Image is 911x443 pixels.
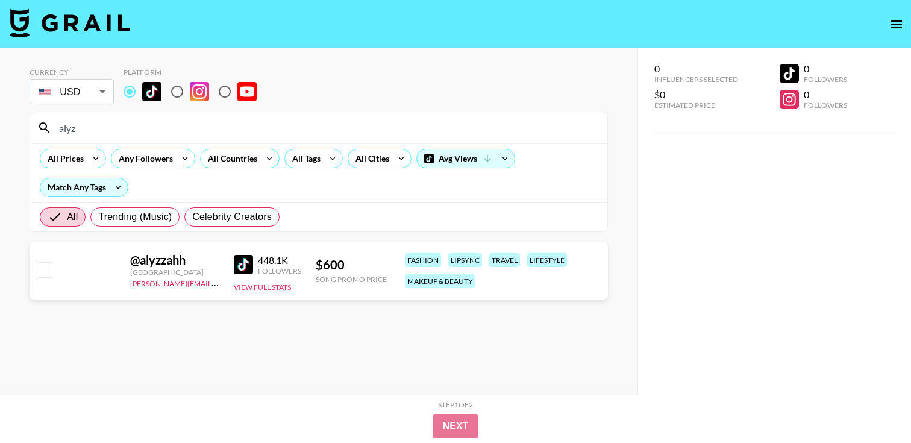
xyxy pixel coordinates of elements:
[405,253,441,267] div: fashion
[316,257,387,272] div: $ 600
[417,149,515,168] div: Avg Views
[258,254,301,266] div: 448.1K
[30,68,114,77] div: Currency
[142,82,161,101] img: TikTok
[10,8,130,37] img: Grail Talent
[67,210,78,224] span: All
[804,89,847,101] div: 0
[851,383,897,429] iframe: Drift Widget Chat Controller
[52,118,600,137] input: Search by User Name
[654,101,738,110] div: Estimated Price
[804,75,847,84] div: Followers
[130,253,219,268] div: @ alyzzahh
[130,268,219,277] div: [GEOGRAPHIC_DATA]
[804,63,847,75] div: 0
[40,149,86,168] div: All Prices
[192,210,272,224] span: Celebrity Creators
[654,63,738,75] div: 0
[884,12,909,36] button: open drawer
[285,149,323,168] div: All Tags
[190,82,209,101] img: Instagram
[234,283,291,292] button: View Full Stats
[130,277,308,288] a: [PERSON_NAME][EMAIL_ADDRESS][DOMAIN_NAME]
[804,101,847,110] div: Followers
[40,178,128,196] div: Match Any Tags
[316,275,387,284] div: Song Promo Price
[489,253,520,267] div: travel
[32,81,111,102] div: USD
[348,149,392,168] div: All Cities
[527,253,567,267] div: lifestyle
[124,68,266,77] div: Platform
[438,400,473,409] div: Step 1 of 2
[201,149,260,168] div: All Countries
[405,274,475,288] div: makeup & beauty
[258,266,301,275] div: Followers
[237,82,257,101] img: YouTube
[111,149,175,168] div: Any Followers
[654,75,738,84] div: Influencers Selected
[654,89,738,101] div: $0
[234,255,253,274] img: TikTok
[433,414,478,438] button: Next
[98,210,172,224] span: Trending (Music)
[448,253,482,267] div: lipsync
